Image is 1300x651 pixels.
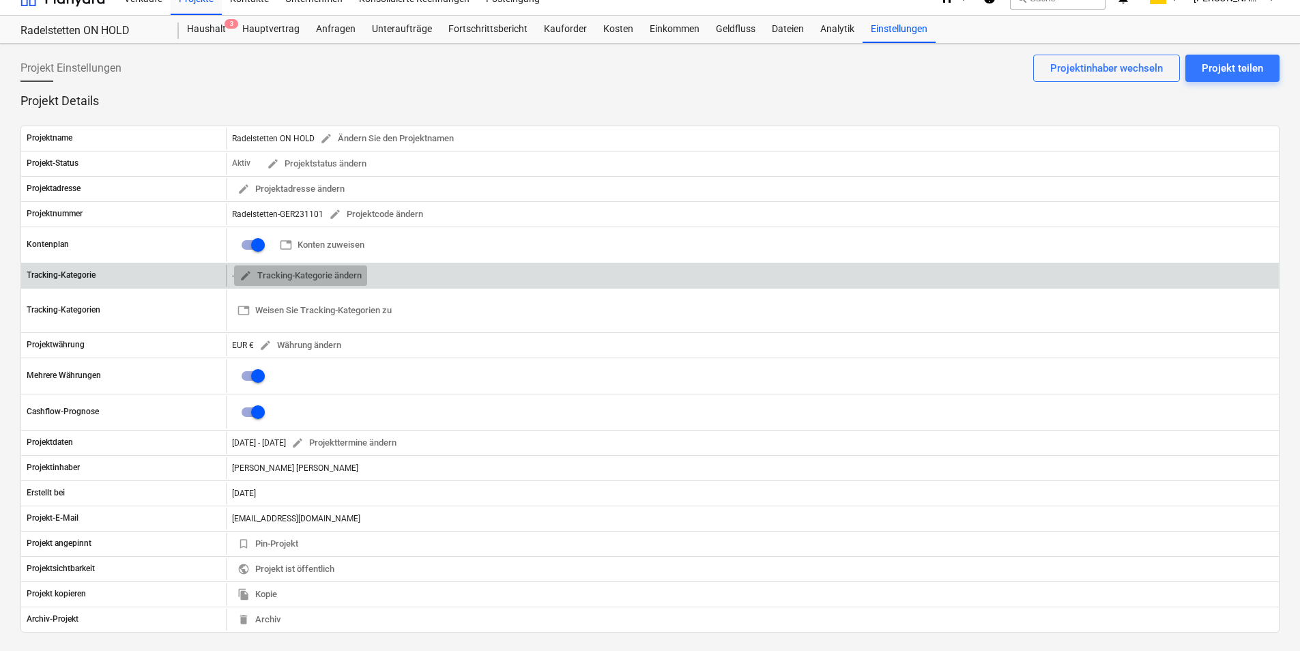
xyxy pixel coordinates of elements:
[234,16,308,43] a: Hauptvertrag
[329,208,341,220] span: edit
[232,584,283,605] button: Kopie
[27,270,96,281] p: Tracking-Kategorie
[27,239,69,250] p: Kontenplan
[291,437,304,449] span: edit
[812,16,863,43] a: Analytik
[708,16,764,43] a: Geldfluss
[237,587,277,603] span: Kopie
[234,265,367,287] button: Tracking-Kategorie ändern
[179,16,234,43] div: Haushalt
[27,406,99,418] p: Cashflow-Prognose
[232,438,286,448] div: [DATE] - [DATE]
[259,339,272,351] span: edit
[27,563,95,575] p: Projektsichtbarkeit
[237,563,250,575] span: public
[232,300,397,321] button: Weisen Sie Tracking-Kategorien zu
[232,609,286,631] button: Archiv
[27,487,65,499] p: Erstellt bei
[20,60,121,76] span: Projekt Einstellungen
[237,183,250,195] span: edit
[27,183,81,194] p: Projektadresse
[237,536,298,552] span: Pin-Projekt
[237,182,345,197] span: Projektadresse ändern
[641,16,708,43] a: Einkommen
[232,179,350,200] button: Projektadresse ändern
[1232,585,1300,651] iframe: Chat Widget
[237,562,334,577] span: Projekt ist öffentlich
[320,131,454,147] span: Ändern Sie den Projektnamen
[237,588,250,601] span: file_copy
[232,340,254,349] span: EUR €
[1185,55,1280,82] button: Projekt teilen
[440,16,536,43] a: Fortschrittsbericht
[315,128,459,149] button: Ändern Sie den Projektnamen
[27,339,85,351] p: Projektwährung
[323,204,429,225] button: Projektcode ändern
[27,437,73,448] p: Projektdaten
[27,588,86,600] p: Projekt kopieren
[254,335,347,356] button: Währung ändern
[232,559,340,580] button: Projekt ist öffentlich
[27,538,91,549] p: Projekt angepinnt
[27,370,101,381] p: Mehrere Währungen
[27,132,72,144] p: Projektname
[20,93,1280,109] p: Projekt Details
[237,304,250,317] span: table
[232,265,367,287] div: -
[27,462,80,474] p: Projektinhaber
[179,16,234,43] a: Haushalt3
[274,235,370,256] button: Konten zuweisen
[240,268,362,284] span: Tracking-Kategorie ändern
[595,16,641,43] a: Kosten
[27,613,78,625] p: Archiv-Projekt
[1033,55,1180,82] button: Projektinhaber wechseln
[226,482,1279,504] div: [DATE]
[27,158,78,169] p: Projekt-Status
[320,132,332,145] span: edit
[863,16,936,43] a: Einstellungen
[364,16,440,43] a: Unteraufträge
[291,435,396,451] span: Projekttermine ändern
[27,304,100,316] p: Tracking-Kategorien
[259,338,341,353] span: Währung ändern
[1232,585,1300,651] div: Chat-Widget
[226,508,1279,530] div: [EMAIL_ADDRESS][DOMAIN_NAME]
[261,154,372,175] button: Projektstatus ändern
[240,270,252,282] span: edit
[1202,59,1263,77] div: Projekt teilen
[27,512,78,524] p: Projekt-E-Mail
[232,128,459,149] div: Radelstetten ON HOLD
[267,156,366,172] span: Projektstatus ändern
[1050,59,1163,77] div: Projektinhaber wechseln
[536,16,595,43] a: Kauforder
[20,24,162,38] div: Radelstetten ON HOLD
[308,16,364,43] a: Anfragen
[237,613,250,626] span: delete
[286,433,402,454] button: Projekttermine ändern
[237,538,250,550] span: bookmark_border
[280,237,364,253] span: Konten zuweisen
[237,612,280,628] span: Archiv
[267,158,279,170] span: edit
[232,204,429,225] div: Radelstetten-GER231101
[226,457,1279,479] div: [PERSON_NAME] [PERSON_NAME]
[27,208,83,220] p: Projektnummer
[329,207,423,222] span: Projektcode ändern
[232,158,250,169] p: Aktiv
[225,19,238,29] span: 3
[237,303,392,319] span: Weisen Sie Tracking-Kategorien zu
[280,239,292,251] span: table
[764,16,812,43] a: Dateien
[232,534,304,555] button: Pin-Projekt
